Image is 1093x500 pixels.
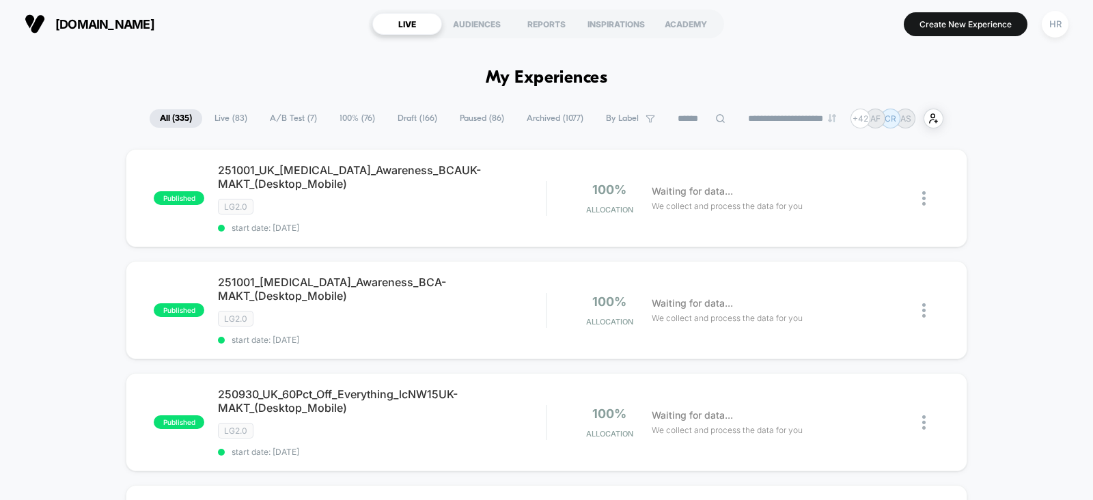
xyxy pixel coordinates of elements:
span: Paused ( 86 ) [449,109,514,128]
span: Allocation [586,205,633,214]
span: 251001_UK_[MEDICAL_DATA]_Awareness_BCAUK-MAKT_(Desktop_Mobile) [218,163,546,191]
div: REPORTS [512,13,581,35]
div: + 42 [850,109,870,128]
div: AUDIENCES [442,13,512,35]
div: HR [1042,11,1068,38]
img: end [828,114,836,122]
span: A/B Test ( 7 ) [260,109,327,128]
button: [DOMAIN_NAME] [20,13,158,35]
span: 100% [592,294,626,309]
span: start date: [DATE] [218,223,546,233]
span: By Label [606,113,639,124]
span: published [154,415,204,429]
span: LG2.0 [218,423,253,439]
p: AF [870,113,881,124]
div: ACADEMY [651,13,721,35]
img: Visually logo [25,14,45,34]
div: INSPIRATIONS [581,13,651,35]
span: LG2.0 [218,311,253,327]
span: Allocation [586,429,633,439]
span: Allocation [586,317,633,327]
span: Waiting for data... [652,408,733,423]
span: Waiting for data... [652,184,733,199]
span: Live ( 83 ) [204,109,258,128]
span: Draft ( 166 ) [387,109,447,128]
span: Waiting for data... [652,296,733,311]
span: We collect and process the data for you [652,199,803,212]
span: 100% [592,182,626,197]
span: 100% [592,406,626,421]
span: [DOMAIN_NAME] [55,17,154,31]
span: published [154,303,204,317]
span: 100% ( 76 ) [329,109,385,128]
button: Create New Experience [904,12,1027,36]
span: start date: [DATE] [218,447,546,457]
img: close [922,191,926,206]
img: close [922,303,926,318]
span: We collect and process the data for you [652,311,803,324]
p: CR [885,113,896,124]
span: 251001_[MEDICAL_DATA]_Awareness_BCA-MAKT_(Desktop_Mobile) [218,275,546,303]
span: LG2.0 [218,199,253,214]
span: Archived ( 1077 ) [516,109,594,128]
h1: My Experiences [486,68,608,88]
p: AS [900,113,911,124]
span: published [154,191,204,205]
button: HR [1038,10,1073,38]
span: 250930_UK_60Pct_Off_Everything_lcNW15UK-MAKT_(Desktop_Mobile) [218,387,546,415]
div: LIVE [372,13,442,35]
span: start date: [DATE] [218,335,546,345]
span: We collect and process the data for you [652,423,803,436]
span: All ( 335 ) [150,109,202,128]
img: close [922,415,926,430]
